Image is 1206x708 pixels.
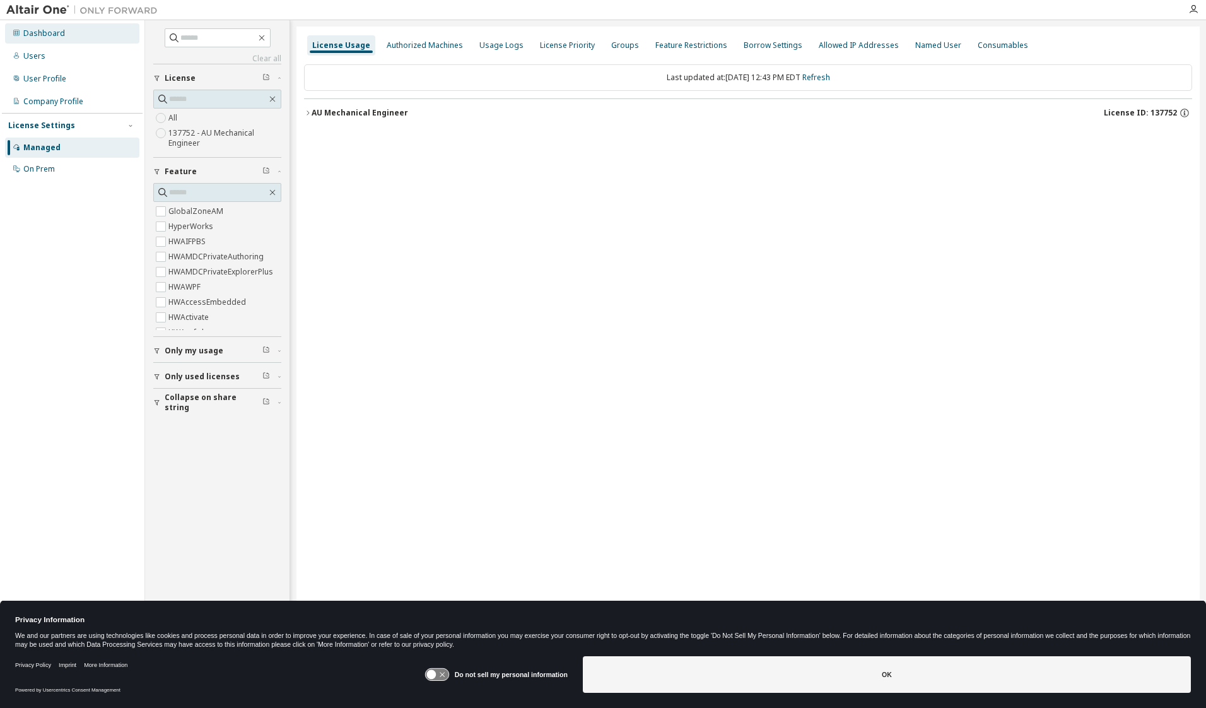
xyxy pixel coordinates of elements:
[262,398,270,408] span: Clear filter
[153,54,281,64] a: Clear all
[153,337,281,365] button: Only my usage
[262,167,270,177] span: Clear filter
[6,4,164,16] img: Altair One
[304,64,1192,91] div: Last updated at: [DATE] 12:43 PM EDT
[978,40,1028,50] div: Consumables
[611,40,639,50] div: Groups
[23,97,83,107] div: Company Profile
[23,164,55,174] div: On Prem
[153,389,281,416] button: Collapse on share string
[168,264,276,280] label: HWAMDCPrivateExplorerPlus
[165,372,240,382] span: Only used licenses
[165,73,196,83] span: License
[153,158,281,186] button: Feature
[819,40,899,50] div: Allowed IP Addresses
[168,234,208,249] label: HWAIFPBS
[312,40,370,50] div: License Usage
[23,74,66,84] div: User Profile
[312,108,408,118] div: AU Mechanical Engineer
[168,325,209,340] label: HWAcufwh
[168,204,226,219] label: GlobalZoneAM
[262,346,270,356] span: Clear filter
[168,310,211,325] label: HWActivate
[262,372,270,382] span: Clear filter
[479,40,524,50] div: Usage Logs
[168,280,203,295] label: HWAWPF
[168,110,180,126] label: All
[165,167,197,177] span: Feature
[168,219,216,234] label: HyperWorks
[915,40,961,50] div: Named User
[387,40,463,50] div: Authorized Machines
[23,28,65,38] div: Dashboard
[8,121,75,131] div: License Settings
[23,143,61,153] div: Managed
[168,295,249,310] label: HWAccessEmbedded
[744,40,802,50] div: Borrow Settings
[153,64,281,92] button: License
[165,392,262,413] span: Collapse on share string
[165,346,223,356] span: Only my usage
[168,249,266,264] label: HWAMDCPrivateAuthoring
[262,73,270,83] span: Clear filter
[1104,108,1177,118] span: License ID: 137752
[304,99,1192,127] button: AU Mechanical EngineerLicense ID: 137752
[153,363,281,391] button: Only used licenses
[540,40,595,50] div: License Priority
[168,126,281,151] label: 137752 - AU Mechanical Engineer
[655,40,727,50] div: Feature Restrictions
[23,51,45,61] div: Users
[802,72,830,83] a: Refresh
